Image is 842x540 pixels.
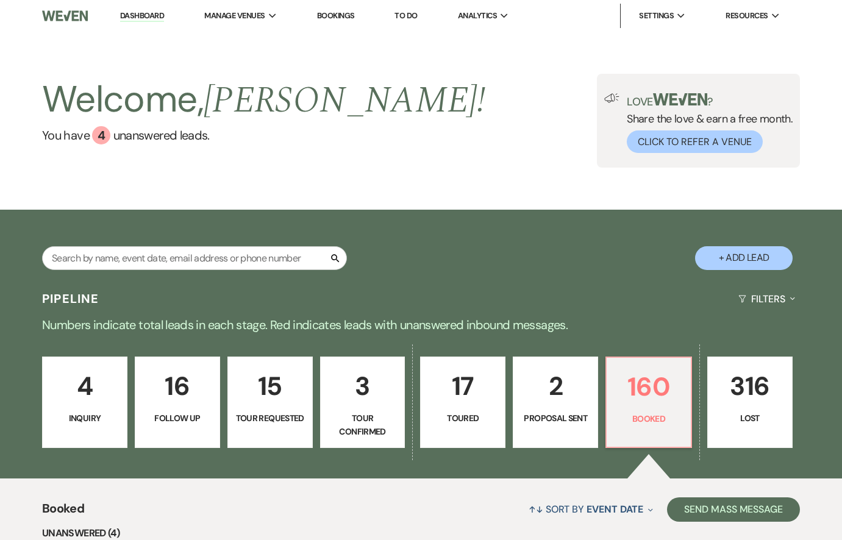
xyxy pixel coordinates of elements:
button: + Add Lead [695,246,793,270]
button: Send Mass Message [667,497,800,522]
a: 160Booked [605,357,692,448]
a: 316Lost [707,357,793,448]
div: Share the love & earn a free month. [619,93,793,153]
span: Analytics [458,10,497,22]
span: Manage Venues [204,10,265,22]
img: Weven Logo [42,3,88,29]
p: Love ? [627,93,793,107]
button: Click to Refer a Venue [627,130,763,153]
span: [PERSON_NAME] ! [204,73,485,129]
img: weven-logo-green.svg [653,93,707,105]
a: 3Tour Confirmed [320,357,405,448]
span: Resources [726,10,768,22]
p: Booked [614,412,683,425]
button: Sort By Event Date [524,493,658,525]
h3: Pipeline [42,290,99,307]
span: Event Date [587,503,643,516]
a: Dashboard [120,10,164,22]
p: 16 [143,366,212,407]
span: ↑↓ [529,503,543,516]
div: 4 [92,126,110,144]
span: Booked [42,499,84,525]
p: Toured [428,411,498,425]
p: Tour Confirmed [328,411,398,439]
a: 17Toured [420,357,505,448]
a: 4Inquiry [42,357,127,448]
a: To Do [394,10,417,21]
a: 15Tour Requested [227,357,313,448]
h2: Welcome, [42,74,485,126]
p: 17 [428,366,498,407]
a: 2Proposal Sent [513,357,598,448]
p: 3 [328,366,398,407]
input: Search by name, event date, email address or phone number [42,246,347,270]
p: Lost [715,411,785,425]
p: 2 [521,366,590,407]
p: 316 [715,366,785,407]
p: Inquiry [50,411,120,425]
a: You have 4 unanswered leads. [42,126,485,144]
p: Tour Requested [235,411,305,425]
img: loud-speaker-illustration.svg [604,93,619,103]
span: Settings [639,10,674,22]
p: 4 [50,366,120,407]
button: Filters [733,283,800,315]
p: 15 [235,366,305,407]
p: Follow Up [143,411,212,425]
p: 160 [614,366,683,407]
a: 16Follow Up [135,357,220,448]
p: Proposal Sent [521,411,590,425]
a: Bookings [317,10,355,21]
